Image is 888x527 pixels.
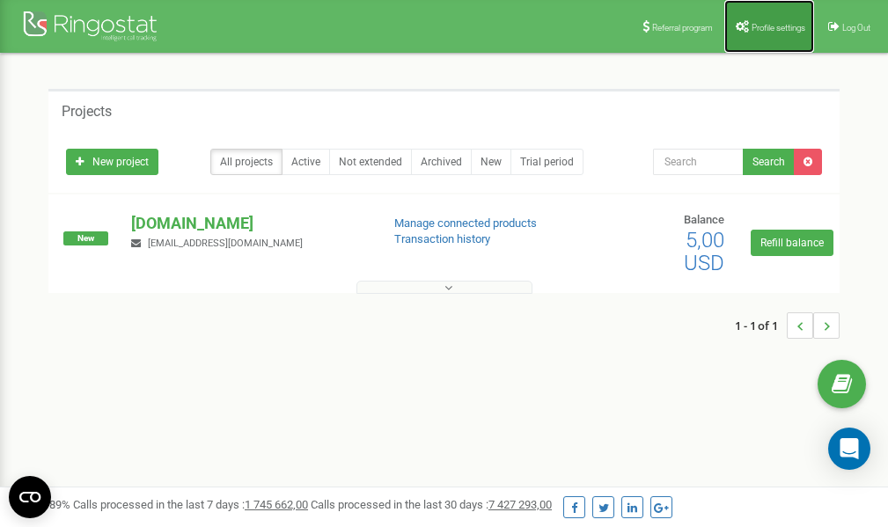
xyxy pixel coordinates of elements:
[282,149,330,175] a: Active
[684,228,724,275] span: 5,00 USD
[752,23,805,33] span: Profile settings
[9,476,51,518] button: Open CMP widget
[488,498,552,511] u: 7 427 293,00
[131,212,365,235] p: [DOMAIN_NAME]
[684,213,724,226] span: Balance
[653,149,744,175] input: Search
[743,149,795,175] button: Search
[735,312,787,339] span: 1 - 1 of 1
[311,498,552,511] span: Calls processed in the last 30 days :
[66,149,158,175] a: New project
[73,498,308,511] span: Calls processed in the last 7 days :
[471,149,511,175] a: New
[751,230,833,256] a: Refill balance
[329,149,412,175] a: Not extended
[148,238,303,249] span: [EMAIL_ADDRESS][DOMAIN_NAME]
[245,498,308,511] u: 1 745 662,00
[510,149,583,175] a: Trial period
[735,295,840,356] nav: ...
[394,216,537,230] a: Manage connected products
[62,104,112,120] h5: Projects
[210,149,283,175] a: All projects
[842,23,870,33] span: Log Out
[652,23,713,33] span: Referral program
[394,232,490,245] a: Transaction history
[828,428,870,470] div: Open Intercom Messenger
[411,149,472,175] a: Archived
[63,231,108,245] span: New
